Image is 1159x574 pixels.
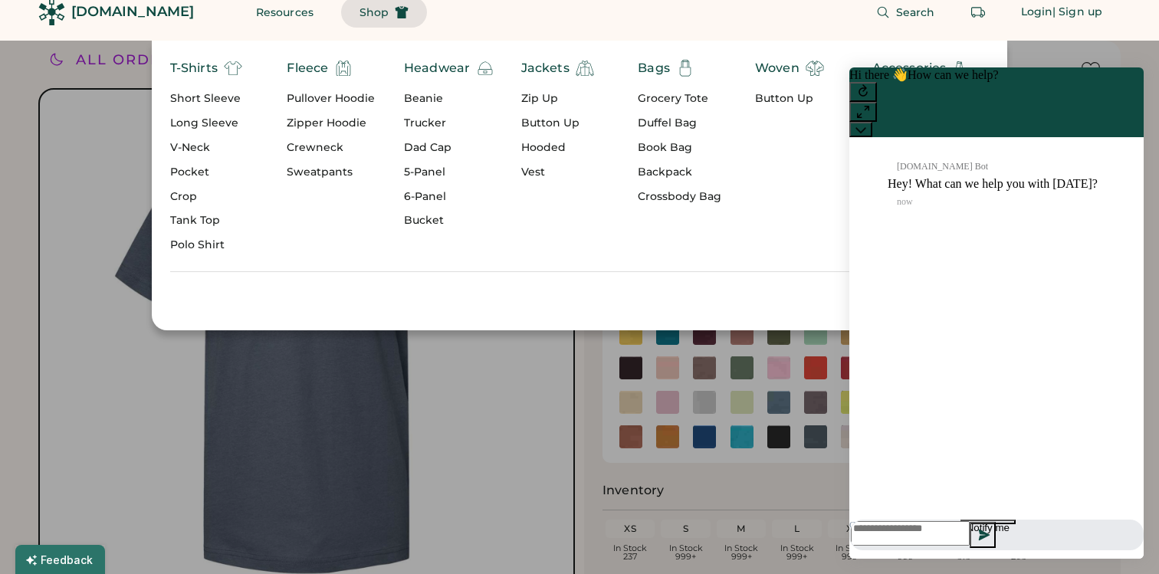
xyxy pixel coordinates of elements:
[638,140,721,156] div: Book Bag
[170,116,242,131] div: Long Sleeve
[806,59,824,77] img: shirt.svg
[170,91,242,107] div: Short Sleeve
[404,189,494,205] div: 6-Panel
[170,189,242,205] div: Crop
[638,91,721,107] div: Grocery Tote
[638,189,721,205] div: Crossbody Bag
[71,2,194,21] div: [DOMAIN_NAME]
[755,59,799,77] div: Woven
[170,238,242,253] div: Polo Shirt
[404,213,494,228] div: Bucket
[638,59,670,77] div: Bags
[287,116,375,131] div: Zipper Hoodie
[638,116,721,131] div: Duffel Bag
[170,59,218,77] div: T-Shirts
[404,91,494,107] div: Beanie
[638,165,721,180] div: Backpack
[521,116,594,131] div: Button Up
[576,59,594,77] img: jacket%20%281%29.svg
[676,59,694,77] img: Totebag-01.svg
[287,91,375,107] div: Pullover Hoodie
[404,140,494,156] div: Dad Cap
[360,7,389,18] span: Shop
[334,59,353,77] img: hoodie.svg
[404,116,494,131] div: Trucker
[404,59,470,77] div: Headwear
[1021,5,1053,20] div: Login
[1052,5,1102,20] div: | Sign up
[404,165,494,180] div: 5-Panel
[170,140,242,156] div: V-Neck
[521,140,594,156] div: Hooded
[224,59,242,77] img: t-shirt%20%282%29.svg
[755,91,824,107] div: Button Up
[170,213,242,228] div: Tank Top
[287,59,328,77] div: Fleece
[834,52,1159,574] iframe: Front Chat
[170,165,242,180] div: Pocket
[287,165,375,180] div: Sweatpants
[521,91,594,107] div: Zip Up
[287,140,375,156] div: Crewneck
[476,59,494,77] img: beanie.svg
[521,165,594,180] div: Vest
[521,59,570,77] div: Jackets
[896,7,935,18] span: Search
